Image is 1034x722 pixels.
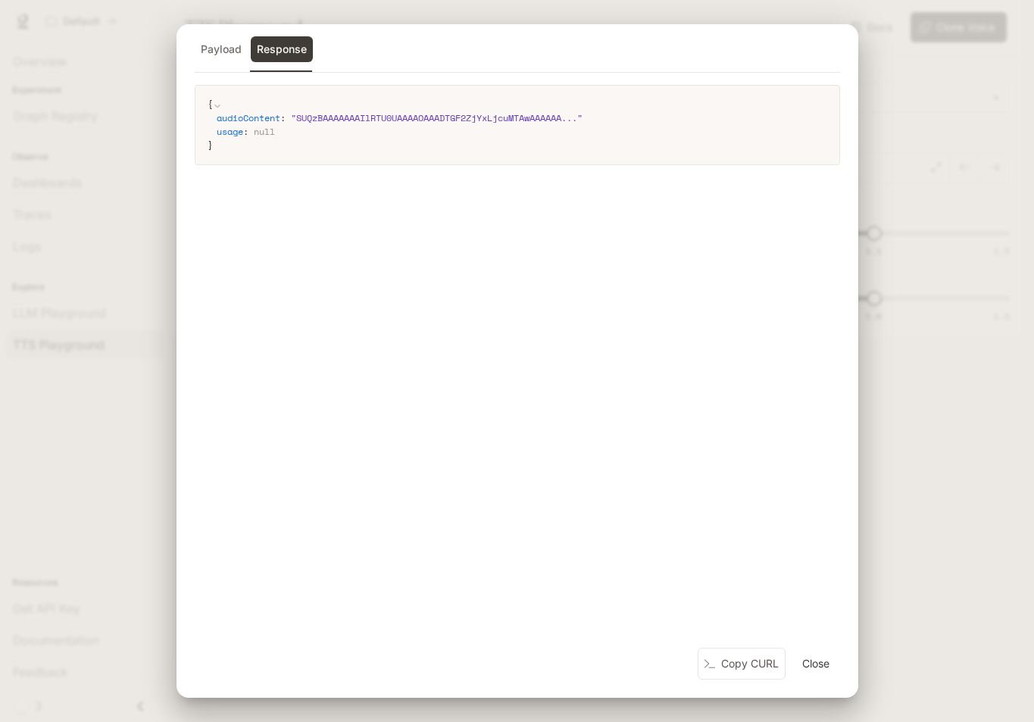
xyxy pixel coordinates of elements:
span: " SUQzBAAAAAAAIlRTU0UAAAAOAAADTGF2ZjYxLjcuMTAwAAAAAA ... " [291,111,583,124]
span: usage [217,125,243,138]
button: Payload [195,36,248,62]
button: Response [251,36,313,62]
span: audioContent [217,111,280,124]
div: : [217,111,827,125]
span: null [254,125,275,138]
button: Close [792,649,840,679]
span: { [208,98,213,111]
div: : [217,125,827,139]
button: Copy CURL [698,648,786,680]
span: } [208,139,213,152]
